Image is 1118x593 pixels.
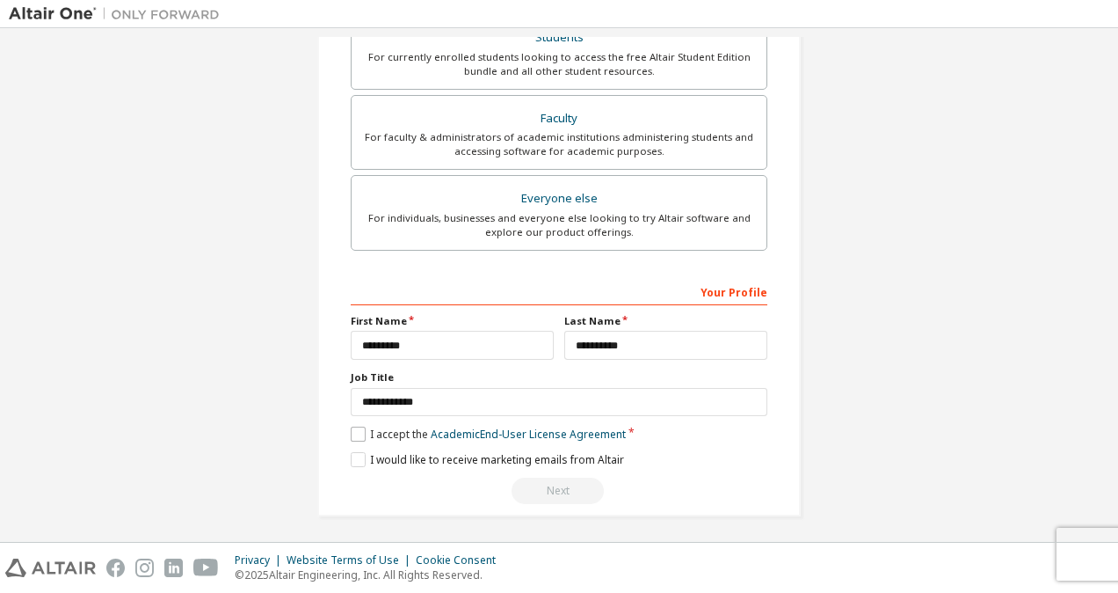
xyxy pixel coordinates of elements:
div: Cookie Consent [416,553,506,567]
label: Job Title [351,370,767,384]
img: altair_logo.svg [5,559,96,577]
label: I would like to receive marketing emails from Altair [351,452,624,467]
label: I accept the [351,427,626,442]
div: Your Profile [351,277,767,305]
img: linkedin.svg [164,559,183,577]
label: First Name [351,314,554,328]
img: Altair One [9,5,229,23]
div: Privacy [235,553,287,567]
img: facebook.svg [106,559,125,577]
p: © 2025 Altair Engineering, Inc. All Rights Reserved. [235,567,506,582]
img: instagram.svg [135,559,154,577]
img: youtube.svg [193,559,219,577]
div: Students [362,26,756,50]
label: Last Name [564,314,767,328]
div: Faculty [362,106,756,131]
div: For faculty & administrators of academic institutions administering students and accessing softwa... [362,130,756,158]
div: Everyone else [362,187,756,211]
div: For individuals, businesses and everyone else looking to try Altair software and explore our prod... [362,211,756,239]
a: Academic End-User License Agreement [431,427,626,442]
div: Read and acccept EULA to continue [351,478,767,504]
div: For currently enrolled students looking to access the free Altair Student Edition bundle and all ... [362,50,756,78]
div: Website Terms of Use [287,553,416,567]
